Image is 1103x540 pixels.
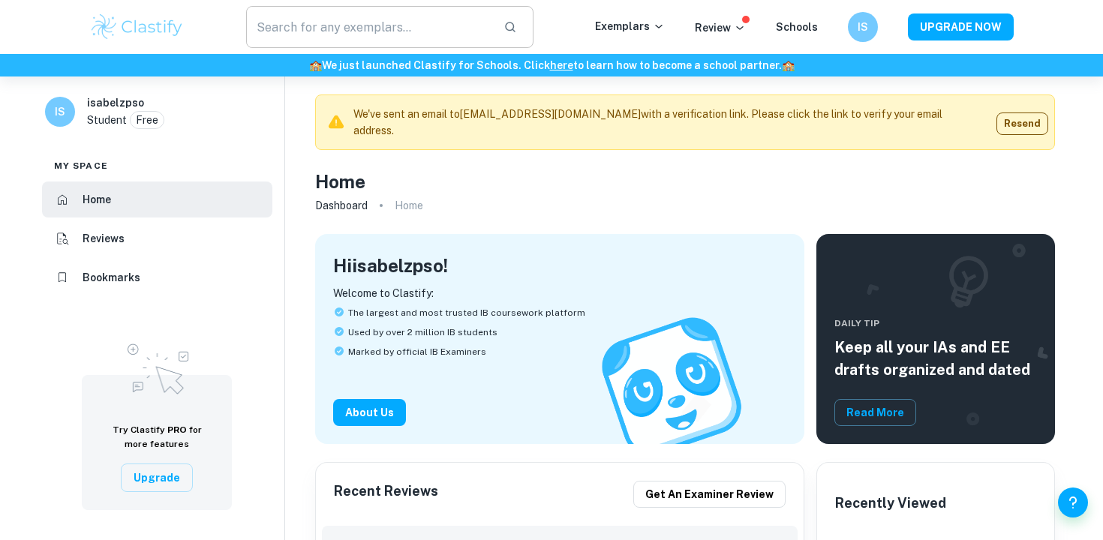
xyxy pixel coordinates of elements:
span: My space [54,159,108,172]
button: Resend [996,112,1048,135]
h6: Try Clastify for more features [100,423,214,451]
p: Review [695,19,746,36]
button: About Us [333,399,406,426]
a: Bookmarks [42,259,272,295]
button: Upgrade [121,463,193,492]
span: Used by over 2 million IB students [348,325,497,339]
h4: Home [315,168,365,195]
h6: Home [83,191,111,208]
h6: IS [52,103,69,120]
span: 🏫 [782,59,795,71]
button: Help and Feedback [1058,487,1088,517]
p: Exemplars [595,18,665,34]
img: Upgrade to Pro [119,334,194,399]
button: Get an examiner review [633,481,786,508]
p: Home [395,197,423,214]
span: Daily Tip [834,316,1037,330]
a: Schools [776,21,818,33]
p: We've sent an email to [EMAIL_ADDRESS][DOMAIN_NAME] with a verification link. Please click the li... [353,106,985,139]
img: Clastify logo [89,12,185,42]
h6: IS [855,19,872,35]
h5: Keep all your IAs and EE drafts organized and dated [834,336,1037,381]
p: Welcome to Clastify: [333,285,786,301]
a: Reviews [42,220,272,256]
h6: We just launched Clastify for Schools. Click to learn how to become a school partner. [3,57,1100,73]
a: Home [42,181,272,217]
a: Dashboard [315,195,368,216]
h6: Bookmarks [83,269,140,286]
h4: Hi isabelzpso ! [333,252,448,279]
p: Student [87,112,127,128]
span: Marked by official IB Examiners [348,345,486,358]
button: Read More [834,399,916,426]
button: UPGRADE NOW [908,13,1014,40]
span: PRO [167,424,187,435]
input: Search for any exemplars... [246,6,491,48]
span: The largest and most trusted IB coursework platform [348,306,585,319]
h6: Recently Viewed [835,493,946,514]
button: IS [848,12,878,42]
p: Free [136,112,158,128]
span: 🏫 [309,59,322,71]
a: here [550,59,573,71]
h6: isabelzpso [87,94,144,111]
h6: Reviews [83,230,125,247]
h6: Recent Reviews [334,481,438,508]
